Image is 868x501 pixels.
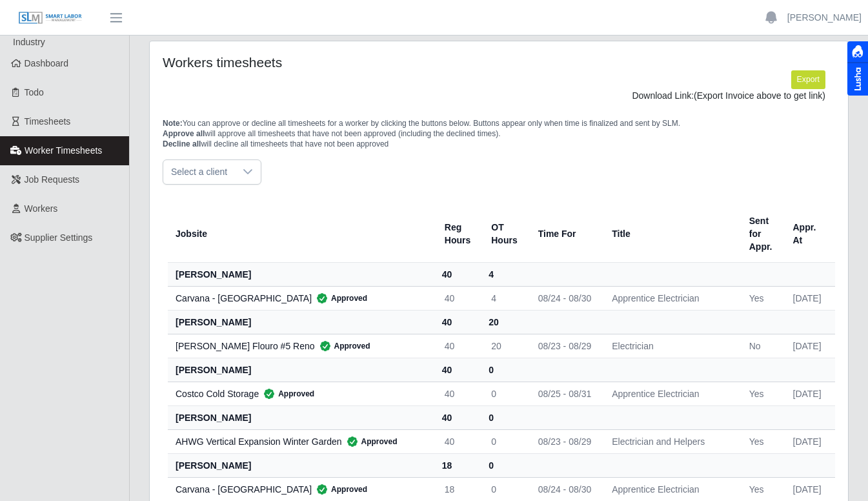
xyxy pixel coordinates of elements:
th: 40 [434,262,481,286]
td: 4 [481,286,527,310]
span: Worker Timesheets [25,145,102,156]
span: (Export Invoice above to get link) [694,90,825,101]
span: Approve all [163,129,205,138]
td: [DATE] [783,334,832,358]
th: 18 [434,453,481,477]
span: Timesheets [25,116,71,127]
th: Reg Hours [434,205,481,263]
th: 20 [481,310,527,334]
td: 40 [434,382,481,405]
td: Apprentice Electrician [601,286,739,310]
span: Dashboard [25,58,69,68]
td: Yes [739,382,783,405]
th: 40 [434,405,481,429]
p: You can approve or decline all timesheets for a worker by clicking the buttons below. Buttons app... [163,118,835,149]
span: Decline all [163,139,201,148]
td: Electrician and Helpers [601,429,739,453]
th: [PERSON_NAME] [168,358,434,382]
span: Supplier Settings [25,232,93,243]
td: [DATE] [783,382,832,405]
td: 0 [481,429,527,453]
td: 08/24 - 08/30 [528,286,602,310]
div: AHWG Vertical Expansion Winter Garden [176,435,424,448]
td: 08/25 - 08/31 [528,382,602,405]
th: 40 [434,310,481,334]
div: [PERSON_NAME] Flouro #5 Reno [176,340,424,353]
th: 0 [481,453,527,477]
th: 0 [481,405,527,429]
span: Job Requests [25,174,80,185]
div: Download Link: [172,89,825,103]
td: 20 [481,334,527,358]
td: 40 [434,286,481,310]
button: Export [791,70,825,88]
span: Note: [163,119,183,128]
td: 08/24 - 08/30 [528,477,602,501]
span: Approved [315,340,370,353]
td: Electrician [601,334,739,358]
span: Todo [25,87,44,97]
span: Select a client [163,160,235,184]
td: [DATE] [783,429,832,453]
div: Costco Cold Storage [176,387,424,400]
td: 40 [434,429,481,453]
h4: Workers timesheets [163,54,432,70]
td: 0 [481,382,527,405]
td: Apprentice Electrician [601,382,739,405]
td: 08/23 - 08/29 [528,429,602,453]
div: Carvana - [GEOGRAPHIC_DATA] [176,483,424,496]
span: Approved [342,435,398,448]
img: SLM Logo [18,11,83,25]
td: 40 [434,334,481,358]
div: Carvana - [GEOGRAPHIC_DATA] [176,292,424,305]
span: Approved [312,483,367,496]
th: [PERSON_NAME] [168,262,434,286]
th: 4 [481,262,527,286]
span: Approved [312,292,367,305]
th: Appr. At [783,205,832,263]
td: Apprentice Electrician [601,477,739,501]
span: Industry [13,37,45,47]
th: Sent for Appr. [739,205,783,263]
td: [DATE] [783,477,832,501]
td: No [739,334,783,358]
span: Approved [259,387,314,400]
th: Title [601,205,739,263]
td: Yes [739,286,783,310]
a: [PERSON_NAME] [787,11,862,25]
td: Yes [739,429,783,453]
th: [PERSON_NAME] [168,453,434,477]
td: 18 [434,477,481,501]
th: OT Hours [481,205,527,263]
th: 40 [434,358,481,382]
th: [PERSON_NAME] [168,310,434,334]
td: 08/23 - 08/29 [528,334,602,358]
th: 0 [481,358,527,382]
th: [PERSON_NAME] [168,405,434,429]
td: 0 [481,477,527,501]
td: Yes [739,477,783,501]
td: [DATE] [783,286,832,310]
th: Time For [528,205,602,263]
span: Workers [25,203,58,214]
th: Jobsite [168,205,434,263]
